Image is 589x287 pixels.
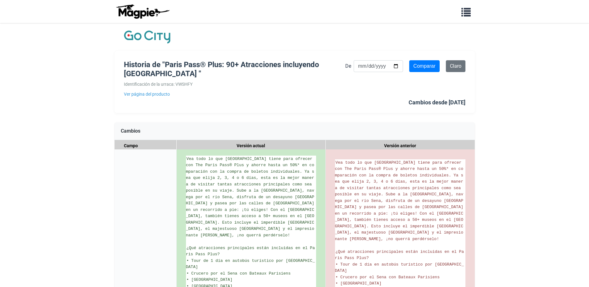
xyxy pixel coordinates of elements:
img: logo-ab69f6fb50320c5b225c76a69d11143b.png [115,4,170,19]
span: • Crucero por el Sena con Bateaux Parisiens [336,275,440,280]
span: • Crucero por el Sena con Bateaux Parisiens [187,271,291,276]
h1: Historia de "Paris Pass® Plus: 90+ Atracciones incluyendo [GEOGRAPHIC_DATA] " [124,60,346,78]
a: Ver página del producto [124,91,346,98]
span: ¿Qué atracciones principales están incluidas en el Paris Pass Plus? [335,249,464,261]
span: • Tour de 1 día en autobús turístico por [GEOGRAPHIC_DATA] [186,258,315,270]
span: Vea todo lo que [GEOGRAPHIC_DATA] tiene para ofrecer con The Paris Pass® Plus y ahorre hasta un 5... [186,157,317,238]
span: ¿Qué atracciones principales están incluidas en el Paris Pass Plus? [186,246,315,257]
div: Cambios [115,122,475,140]
span: Vea todo lo que [GEOGRAPHIC_DATA] tiene para ofrecer con The Paris Pass® Plus y ahorre hasta un 5... [335,160,466,241]
span: • [GEOGRAPHIC_DATA] [187,277,233,282]
div: Campo [115,140,177,152]
span: • [GEOGRAPHIC_DATA] [336,281,382,286]
a: Claro [446,60,465,72]
div: Versión actual [177,140,326,152]
img: Logotipo de la empresa [124,29,170,45]
label: De [345,62,351,70]
div: Identificación de la urraca: VWSHFY [124,81,346,88]
div: Cambios desde [DATE] [409,98,465,107]
input: Comparar [409,60,439,72]
span: • Tour de 1 día en autobús turístico por [GEOGRAPHIC_DATA] [335,262,464,273]
div: Versión anterior [326,140,475,152]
